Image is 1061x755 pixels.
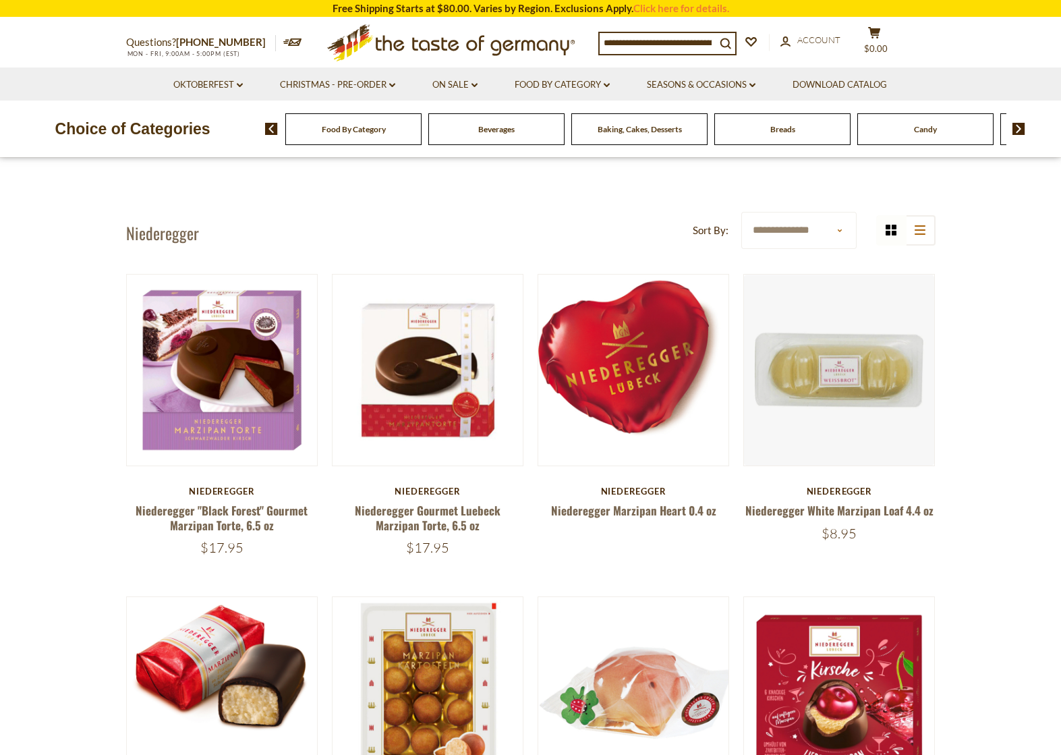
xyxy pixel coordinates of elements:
[406,539,449,556] span: $17.95
[743,486,936,497] div: Niederegger
[332,486,524,497] div: Niederegger
[200,539,243,556] span: $17.95
[126,486,318,497] div: Niederegger
[136,502,308,533] a: Niederegger "Black Forest" Gourmet Marzipan Torte, 6.5 oz
[127,275,318,466] img: Niederegger
[432,78,478,92] a: On Sale
[780,33,840,48] a: Account
[744,275,935,466] img: Niederegger
[265,123,278,135] img: previous arrow
[515,78,610,92] a: Food By Category
[647,78,755,92] a: Seasons & Occasions
[126,50,241,57] span: MON - FRI, 9:00AM - 5:00PM (EST)
[745,502,934,519] a: Niederegger White Marzipan Loaf 4.4 oz
[478,124,515,134] a: Beverages
[538,486,730,497] div: Niederegger
[126,223,199,243] h1: Niederegger
[797,34,840,45] span: Account
[864,43,888,54] span: $0.00
[333,275,523,466] img: Niederegger
[693,222,728,239] label: Sort By:
[793,78,887,92] a: Download Catalog
[127,597,318,734] img: Niederegger
[598,124,682,134] a: Baking, Cakes, Desserts
[355,502,500,533] a: Niederegger Gourmet Luebeck Marzipan Torte, 6.5 oz
[280,78,395,92] a: Christmas - PRE-ORDER
[176,36,266,48] a: [PHONE_NUMBER]
[855,26,895,60] button: $0.00
[770,124,795,134] a: Breads
[1012,123,1025,135] img: next arrow
[173,78,243,92] a: Oktoberfest
[126,34,276,51] p: Questions?
[914,124,937,134] a: Candy
[822,525,857,542] span: $8.95
[633,2,729,14] a: Click here for details.
[551,502,716,519] a: Niederegger Marzipan Heart 0.4 oz
[538,275,729,445] img: Niederegger
[322,124,386,134] a: Food By Category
